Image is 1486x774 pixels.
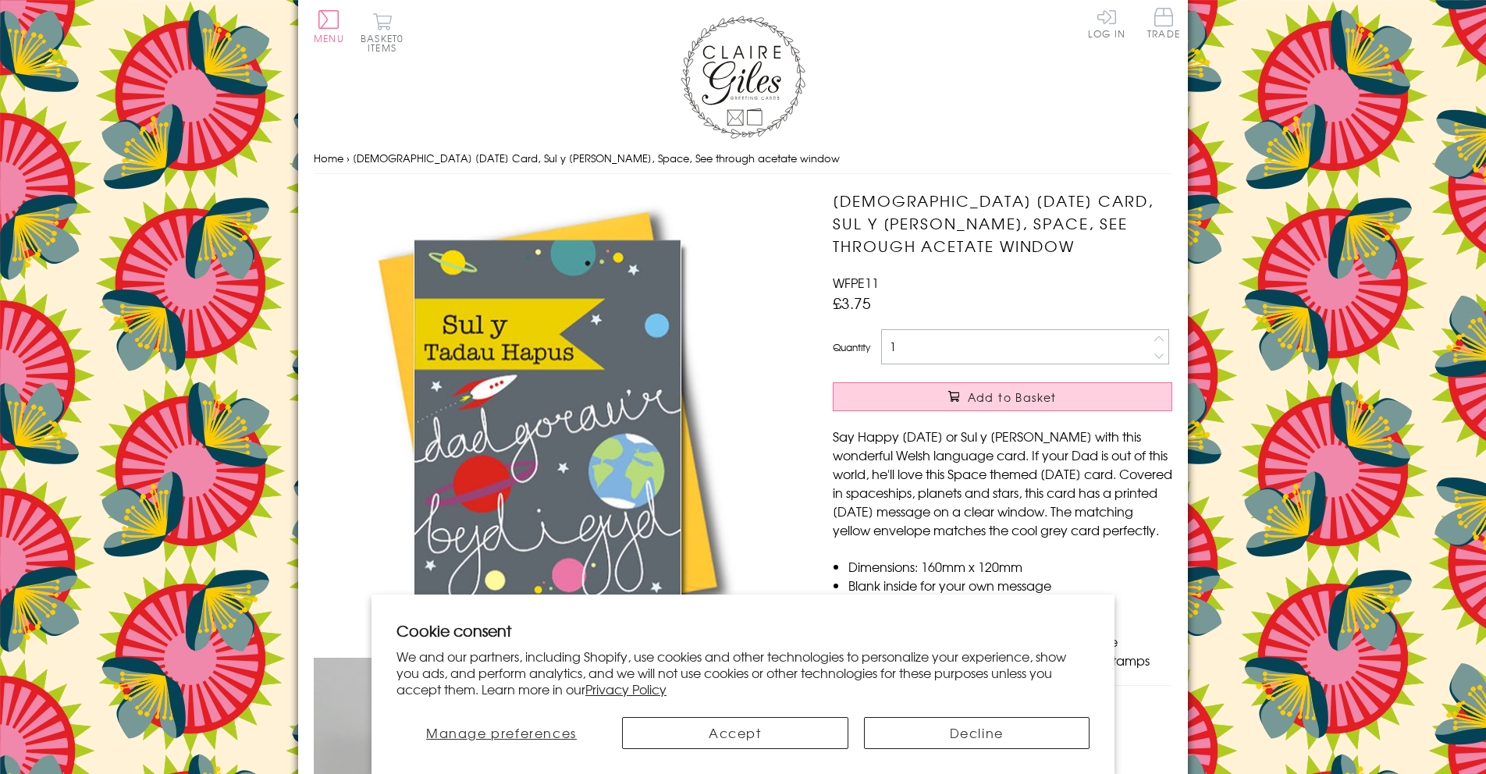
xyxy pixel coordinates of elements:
[314,151,343,165] a: Home
[848,576,1172,595] li: Blank inside for your own message
[361,12,403,52] button: Basket0 items
[585,680,667,698] a: Privacy Policy
[1147,8,1180,41] a: Trade
[1147,8,1180,38] span: Trade
[848,557,1172,576] li: Dimensions: 160mm x 120mm
[833,340,870,354] label: Quantity
[314,10,344,43] button: Menu
[622,717,848,749] button: Accept
[426,723,577,742] span: Manage preferences
[833,273,879,292] span: WFPE11
[681,16,805,139] img: Claire Giles Greetings Cards
[1088,8,1125,38] a: Log In
[833,292,871,314] span: £3.75
[396,717,606,749] button: Manage preferences
[833,190,1172,257] h1: [DEMOGRAPHIC_DATA] [DATE] Card, Sul y [PERSON_NAME], Space, See through acetate window
[833,427,1172,539] p: Say Happy [DATE] or Sul y [PERSON_NAME] with this wonderful Welsh language card. If your Dad is o...
[833,382,1172,411] button: Add to Basket
[353,151,840,165] span: [DEMOGRAPHIC_DATA] [DATE] Card, Sul y [PERSON_NAME], Space, See through acetate window
[314,31,344,45] span: Menu
[968,389,1057,405] span: Add to Basket
[864,717,1090,749] button: Decline
[347,151,350,165] span: ›
[396,648,1090,697] p: We and our partners, including Shopify, use cookies and other technologies to personalize your ex...
[368,31,403,55] span: 0 items
[314,190,782,658] img: Welsh Father's Day Card, Sul y Tadau Hapus, Space, See through acetate window
[396,620,1090,641] h2: Cookie consent
[314,143,1172,175] nav: breadcrumbs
